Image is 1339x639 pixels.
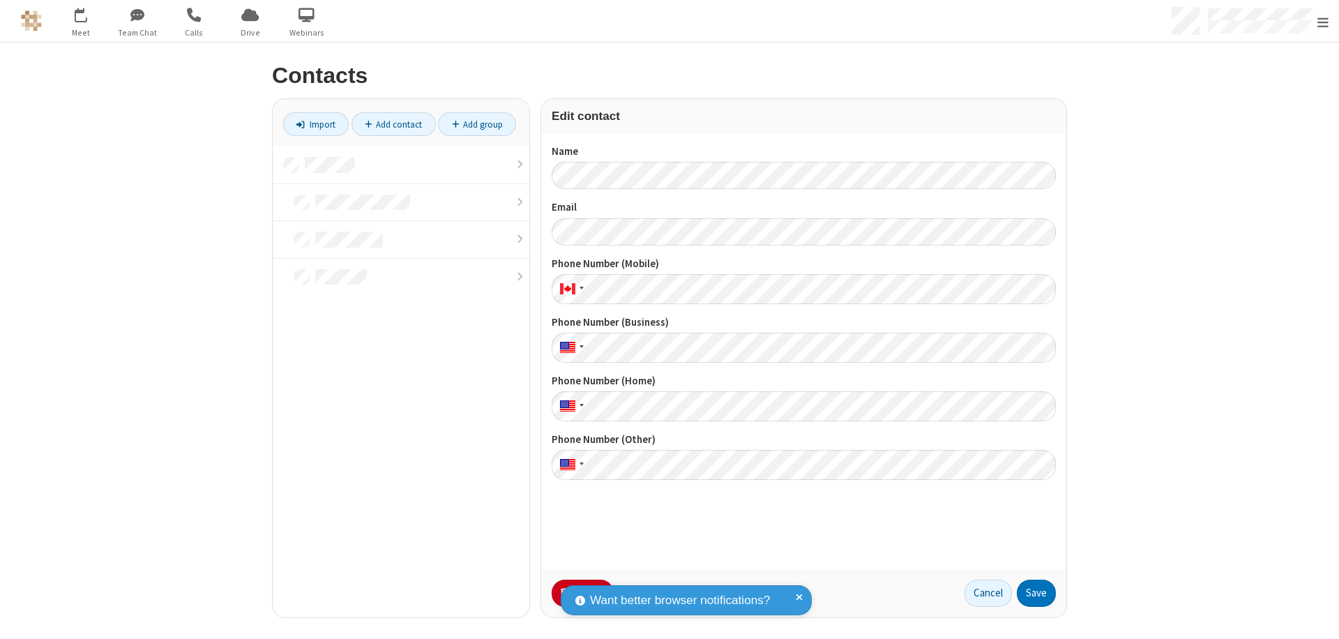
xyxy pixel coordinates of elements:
span: Meet [54,27,107,39]
div: United States: + 1 [552,450,588,480]
span: Team Chat [111,27,163,39]
a: Add contact [351,112,436,136]
button: Save [1017,580,1056,608]
iframe: Chat [1304,603,1329,629]
label: Phone Number (Home) [552,373,1056,389]
label: Phone Number (Mobile) [552,256,1056,272]
label: Email [552,200,1056,216]
button: Delete [552,580,614,608]
div: Canada: + 1 [552,274,588,304]
label: Phone Number (Business) [552,315,1056,331]
a: Import [283,112,349,136]
label: Phone Number (Other) [552,432,1056,448]
img: QA Selenium DO NOT DELETE OR CHANGE [21,10,42,31]
button: Cancel [964,580,1012,608]
span: Webinars [280,27,333,39]
div: United States: + 1 [552,391,588,421]
label: Name [552,144,1056,160]
span: Drive [224,27,276,39]
span: Want better browser notifications? [590,592,770,610]
a: Add group [438,112,516,136]
h2: Contacts [272,63,1067,88]
h3: Edit contact [552,110,1056,123]
div: 3 [84,8,93,18]
span: Calls [167,27,220,39]
div: United States: + 1 [552,333,588,363]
